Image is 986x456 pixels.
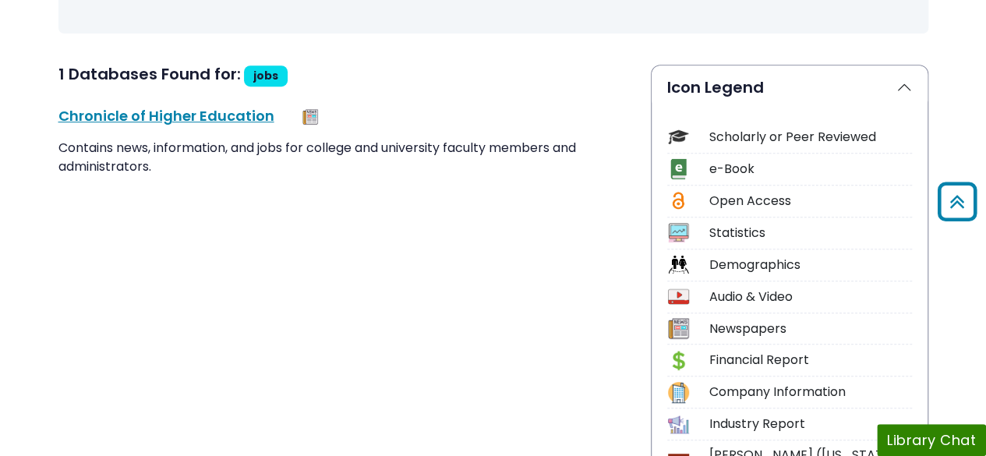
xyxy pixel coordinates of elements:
div: Industry Report [709,415,912,433]
div: Financial Report [709,351,912,369]
img: Icon Industry Report [668,414,689,435]
img: Icon e-Book [668,158,689,179]
img: Icon Demographics [668,254,689,275]
span: 1 Databases Found for: [58,63,241,85]
img: Icon Open Access [669,190,688,211]
img: Icon Newspapers [668,318,689,339]
img: Icon Scholarly or Peer Reviewed [668,126,689,147]
img: Icon Statistics [668,222,689,243]
div: e-Book [709,160,912,179]
img: Icon Audio & Video [668,286,689,307]
button: Icon Legend [652,65,928,109]
div: Open Access [709,192,912,210]
img: Icon Financial Report [668,350,689,371]
div: Company Information [709,383,912,401]
p: Contains news, information, and jobs for college and university faculty members and administrators. [58,139,632,176]
img: Newspapers [302,109,318,125]
div: Audio & Video [709,288,912,306]
a: Back to Top [932,189,982,214]
div: Newspapers [709,320,912,338]
span: jobs [253,68,278,83]
button: Library Chat [877,424,986,456]
div: Demographics [709,256,912,274]
div: Statistics [709,224,912,242]
div: Scholarly or Peer Reviewed [709,128,912,147]
img: Icon Company Information [668,382,689,403]
a: Chronicle of Higher Education [58,106,274,125]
